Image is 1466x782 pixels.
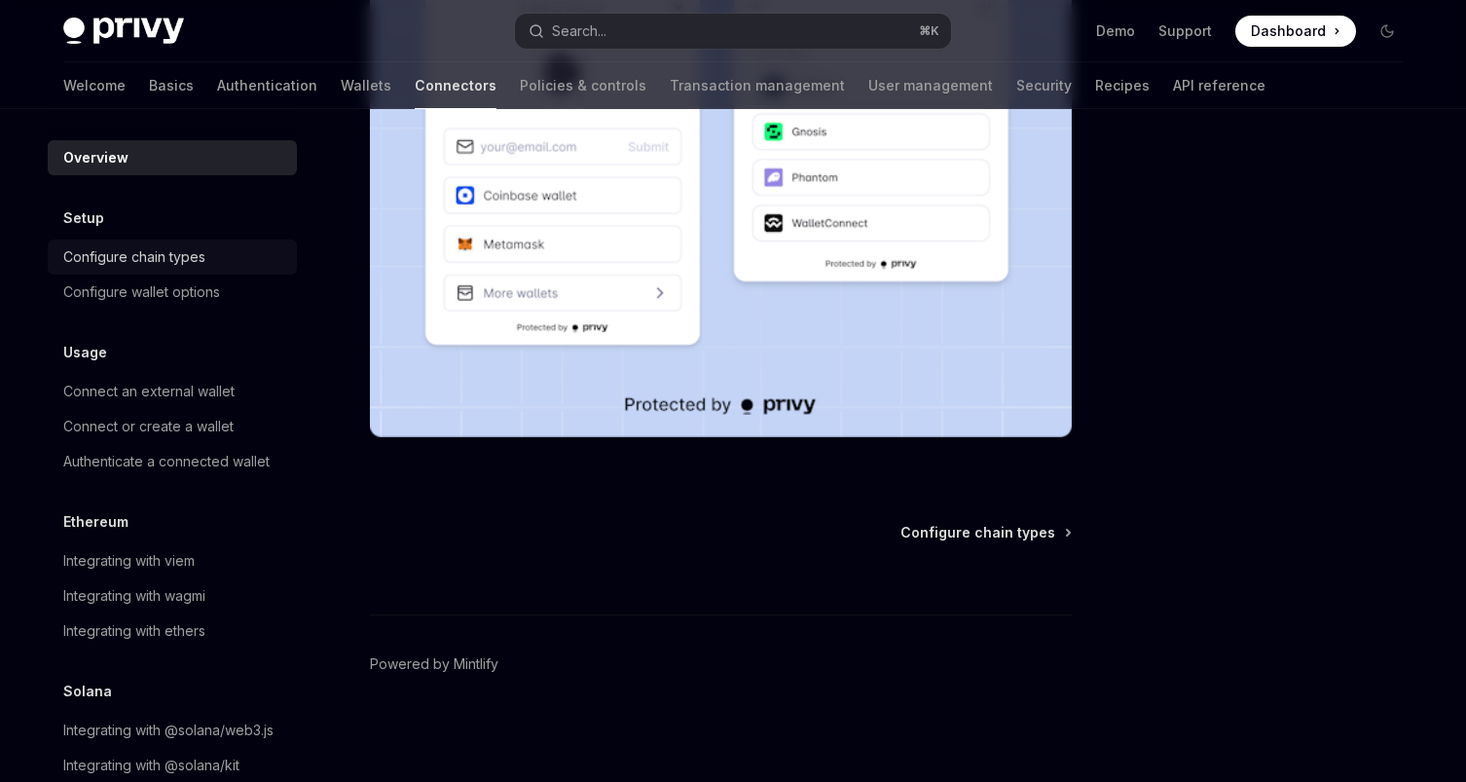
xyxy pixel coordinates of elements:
a: Transaction management [670,62,845,109]
a: Powered by Mintlify [370,654,498,674]
a: Integrating with ethers [48,614,297,649]
span: Configure chain types [900,523,1055,542]
a: Wallets [341,62,391,109]
div: Search... [552,19,606,43]
h5: Setup [63,206,104,230]
a: Dashboard [1235,16,1356,47]
a: Demo [1096,21,1135,41]
div: Connect an external wallet [63,380,235,403]
a: Security [1016,62,1072,109]
a: Connect or create a wallet [48,409,297,444]
a: Connect an external wallet [48,374,297,409]
a: Recipes [1095,62,1150,109]
button: Open search [515,14,951,49]
a: Configure wallet options [48,275,297,310]
div: Overview [63,146,128,169]
a: Support [1158,21,1212,41]
a: Authentication [217,62,317,109]
div: Integrating with wagmi [63,584,205,608]
a: Configure chain types [900,523,1070,542]
a: Basics [149,62,194,109]
div: Integrating with @solana/web3.js [63,719,274,742]
span: ⌘ K [919,23,939,39]
span: Dashboard [1251,21,1326,41]
div: Integrating with ethers [63,619,205,643]
h5: Ethereum [63,510,128,534]
div: Integrating with viem [63,549,195,573]
a: Policies & controls [520,62,646,109]
a: Integrating with @solana/web3.js [48,713,297,748]
button: Toggle dark mode [1372,16,1403,47]
a: Integrating with wagmi [48,578,297,614]
img: dark logo [63,18,184,45]
div: Configure wallet options [63,280,220,304]
a: Welcome [63,62,126,109]
h5: Solana [63,680,112,703]
a: User management [868,62,993,109]
div: Connect or create a wallet [63,415,234,438]
a: Integrating with viem [48,543,297,578]
div: Authenticate a connected wallet [63,450,270,473]
a: Configure chain types [48,240,297,275]
a: Connectors [415,62,496,109]
a: API reference [1173,62,1265,109]
div: Configure chain types [63,245,205,269]
h5: Usage [63,341,107,364]
div: Integrating with @solana/kit [63,754,239,777]
a: Authenticate a connected wallet [48,444,297,479]
a: Overview [48,140,297,175]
